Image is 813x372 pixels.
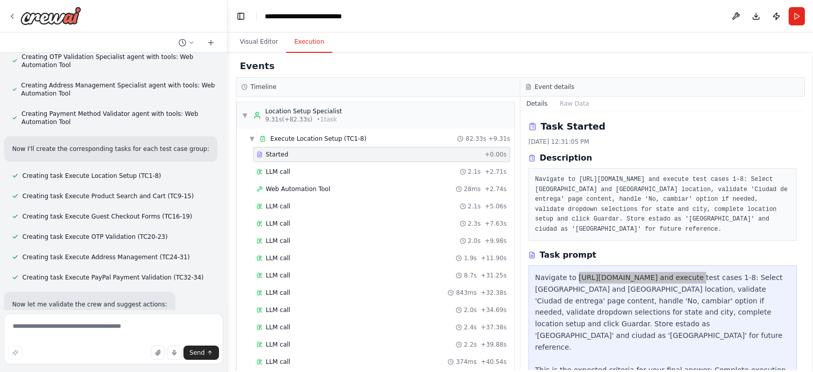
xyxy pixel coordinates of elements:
[485,220,507,228] span: + 7.63s
[266,289,290,297] span: LLM call
[468,202,481,210] span: 2.1s
[21,81,215,98] span: Creating Address Management Specialist agent with tools: Web Automation Tool
[456,289,477,297] span: 843ms
[464,306,477,314] span: 2.0s
[266,271,290,280] span: LLM call
[265,107,342,115] div: Location Setup Specialist
[488,135,510,143] span: + 9.31s
[22,172,161,180] span: Creating task Execute Location Setup (TC1-8)
[151,346,165,360] button: Upload files
[541,119,605,134] h2: Task Started
[481,254,507,262] span: + 11.90s
[266,220,290,228] span: LLM call
[242,111,248,119] span: ▼
[535,175,790,234] pre: Navigate to [URL][DOMAIN_NAME] and execute test cases 1-8: Select [GEOGRAPHIC_DATA] and [GEOGRAPH...
[481,323,507,331] span: + 37.38s
[265,115,312,123] span: 9.31s (+82.33s)
[485,150,507,159] span: + 0.00s
[456,358,477,366] span: 374ms
[266,358,290,366] span: LLM call
[174,37,199,49] button: Switch to previous chat
[485,185,507,193] span: + 2.74s
[266,340,290,349] span: LLM call
[528,138,797,146] div: [DATE] 12:31:05 PM
[286,32,332,53] button: Execution
[266,168,290,176] span: LLM call
[234,9,248,23] button: Hide left sidebar
[249,135,255,143] span: ▼
[12,144,209,153] p: Now I'll create the corresponding tasks for each test case group:
[540,249,597,261] h3: Task prompt
[232,32,286,53] button: Visual Editor
[464,254,477,262] span: 1.9s
[190,349,205,357] span: Send
[535,83,574,91] h3: Event details
[266,323,290,331] span: LLM call
[8,346,22,360] button: Improve this prompt
[468,220,481,228] span: 2.3s
[464,185,481,193] span: 28ms
[468,168,481,176] span: 2.1s
[464,271,477,280] span: 8.7s
[203,37,219,49] button: Start a new chat
[22,253,190,261] span: Creating task Execute Address Management (TC24-31)
[22,233,168,241] span: Creating task Execute OTP Validation (TC20-23)
[481,306,507,314] span: + 34.69s
[540,152,592,164] h3: Description
[481,289,507,297] span: + 32.38s
[12,300,167,309] p: Now let me validate the crew and suggest actions:
[20,7,81,25] img: Logo
[21,53,215,69] span: Creating OTP Validation Specialist agent with tools: Web Automation Tool
[22,273,204,282] span: Creating task Execute PayPal Payment Validation (TC32-34)
[520,97,554,111] button: Details
[485,237,507,245] span: + 9.98s
[266,254,290,262] span: LLM call
[183,346,219,360] button: Send
[266,306,290,314] span: LLM call
[266,185,330,193] span: Web Automation Tool
[270,135,366,143] span: Execute Location Setup (TC1-8)
[22,212,192,221] span: Creating task Execute Guest Checkout Forms (TC16-19)
[464,340,477,349] span: 2.2s
[266,237,290,245] span: LLM call
[22,192,194,200] span: Creating task Execute Product Search and Cart (TC9-15)
[464,323,477,331] span: 2.4s
[251,83,276,91] h3: Timeline
[468,237,481,245] span: 2.0s
[266,150,288,159] span: Started
[485,168,507,176] span: + 2.71s
[265,11,367,21] nav: breadcrumb
[481,340,507,349] span: + 39.88s
[167,346,181,360] button: Click to speak your automation idea
[481,358,507,366] span: + 40.54s
[554,97,596,111] button: Raw Data
[317,115,337,123] span: • 1 task
[485,202,507,210] span: + 5.06s
[465,135,486,143] span: 82.33s
[21,110,215,126] span: Creating Payment Method Validator agent with tools: Web Automation Tool
[266,202,290,210] span: LLM call
[240,59,274,73] h2: Events
[481,271,507,280] span: + 31.25s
